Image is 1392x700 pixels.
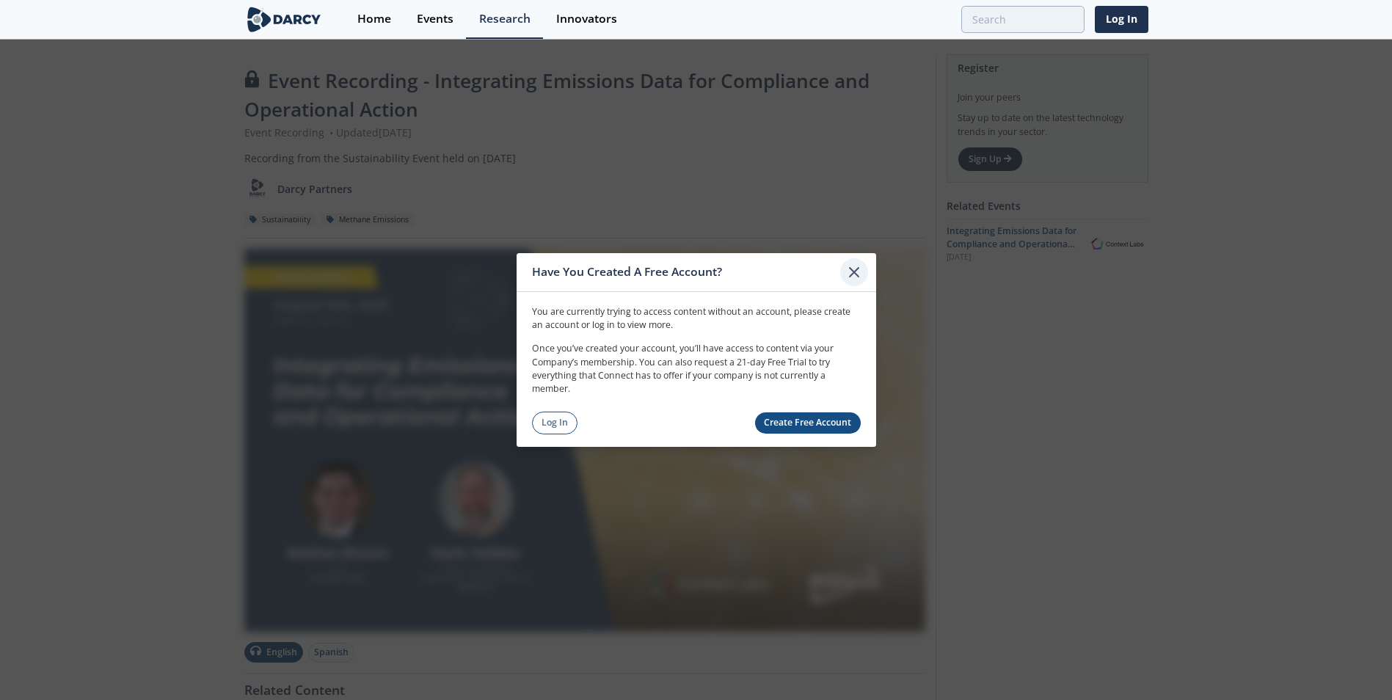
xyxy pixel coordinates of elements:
img: logo-wide.svg [244,7,324,32]
div: Home [357,13,391,25]
a: Create Free Account [755,412,861,434]
div: Events [417,13,453,25]
div: Have You Created A Free Account? [532,258,841,286]
a: Log In [532,412,578,434]
div: Research [479,13,531,25]
div: Innovators [556,13,617,25]
p: You are currently trying to access content without an account, please create an account or log in... [532,305,861,332]
p: Once you’ve created your account, you’ll have access to content via your Company’s membership. Yo... [532,342,861,396]
input: Advanced Search [961,6,1085,33]
a: Log In [1095,6,1148,33]
iframe: chat widget [1330,641,1377,685]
